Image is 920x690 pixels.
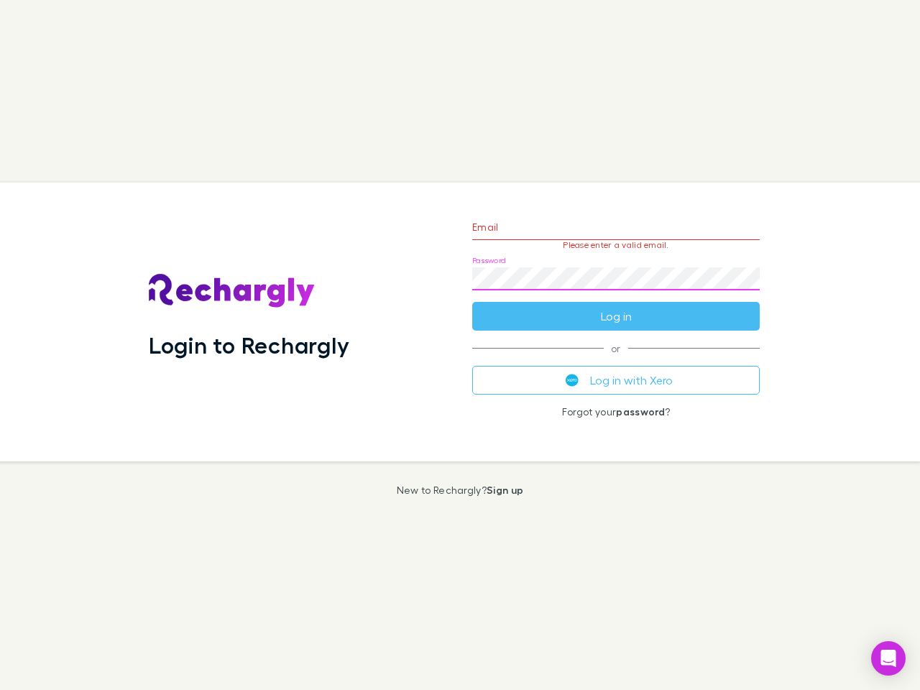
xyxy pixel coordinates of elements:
[149,274,316,308] img: Rechargly's Logo
[149,331,349,359] h1: Login to Rechargly
[472,366,760,395] button: Log in with Xero
[616,405,665,418] a: password
[472,406,760,418] p: Forgot your ?
[472,348,760,349] span: or
[487,484,523,496] a: Sign up
[472,240,760,250] p: Please enter a valid email.
[397,484,524,496] p: New to Rechargly?
[871,641,906,676] div: Open Intercom Messenger
[566,374,579,387] img: Xero's logo
[472,255,506,266] label: Password
[472,302,760,331] button: Log in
